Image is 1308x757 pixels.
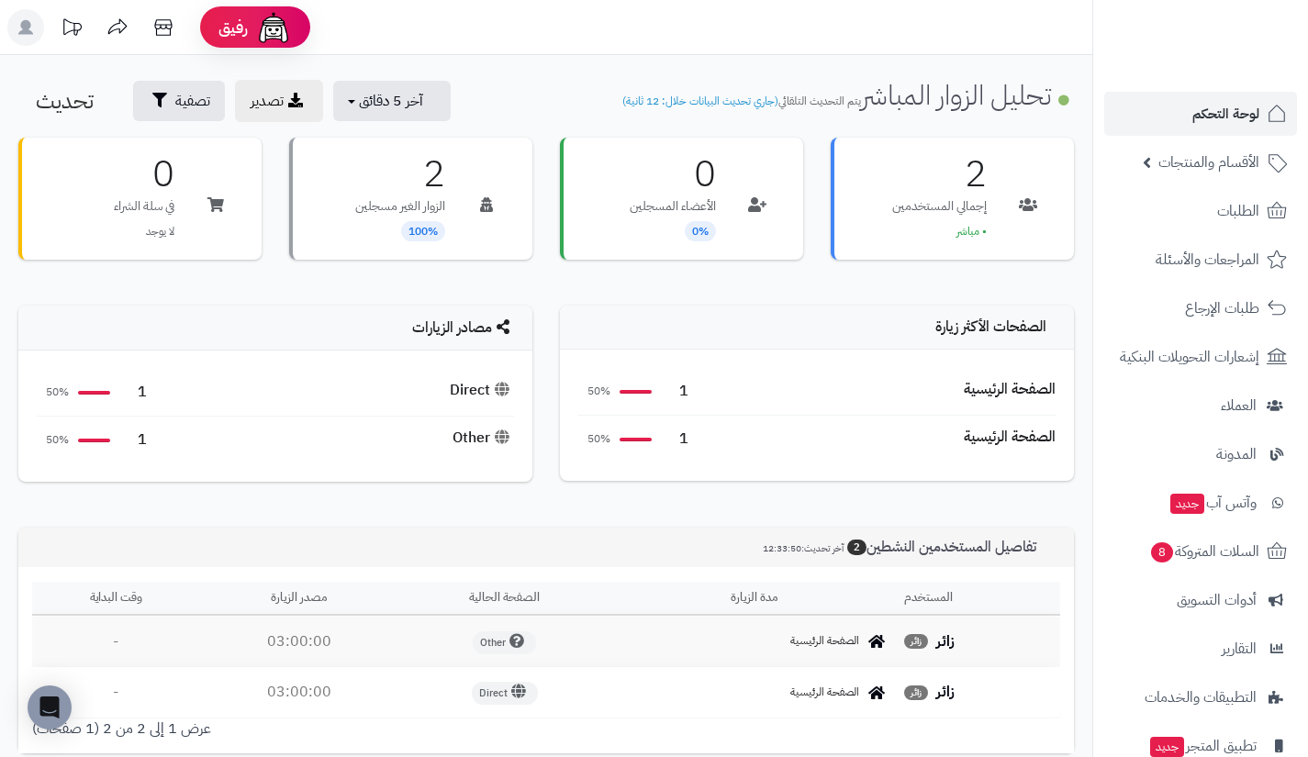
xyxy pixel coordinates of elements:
[1149,539,1259,564] span: السلات المتروكة
[133,81,225,121] button: تصفية
[763,541,801,555] span: 12:33:50
[1222,636,1257,662] span: التقارير
[661,381,688,402] span: 1
[897,582,1060,616] th: المستخدم
[1104,286,1297,330] a: طلبات الإرجاع
[630,156,716,193] h3: 0
[936,630,955,652] strong: زائر
[1183,50,1291,88] img: logo-2.png
[119,382,147,403] span: 1
[37,432,69,448] span: 50%
[622,93,778,109] span: (جاري تحديث البيانات خلال: 12 ثانية)
[1168,490,1257,516] span: وآتس آب
[1104,627,1297,671] a: التقارير
[200,667,397,718] td: 03:00:00
[630,197,716,216] p: الأعضاء المسجلين
[200,617,397,667] td: 03:00:00
[1104,92,1297,136] a: لوحة التحكم
[333,81,451,121] button: آخر 5 دقائق
[892,156,987,193] h3: 2
[114,197,174,216] p: في سلة الشراء
[355,197,445,216] p: الزوار الغير مسجلين
[397,582,611,616] th: الصفحة الحالية
[1150,737,1184,757] span: جديد
[1158,150,1259,175] span: الأقسام والمنتجات
[200,582,397,616] th: مصدر الزيارة
[1185,295,1259,321] span: طلبات الإرجاع
[685,221,716,241] span: 0%
[175,90,210,112] span: تصفية
[1104,335,1297,379] a: إشعارات التحويلات البنكية
[1145,685,1257,710] span: التطبيقات والخدمات
[49,9,95,50] a: تحديثات المنصة
[113,681,118,703] span: -
[1104,529,1297,573] a: السلات المتروكة8
[1151,542,1173,562] span: 8
[956,223,987,239] span: • مباشر
[622,80,1074,110] h1: تحليل الزوار المباشر
[1216,441,1257,467] span: المدونة
[1104,238,1297,282] a: المراجعات والأسئلة
[450,380,514,401] div: Direct
[255,9,292,46] img: ai-face.png
[1104,481,1297,525] a: وآتس آبجديد
[1177,587,1257,613] span: أدوات التسويق
[1192,101,1259,127] span: لوحة التحكم
[763,541,844,555] small: آخر تحديث:
[622,93,861,109] small: يتم التحديث التلقائي
[578,431,610,447] span: 50%
[1217,198,1259,224] span: الطلبات
[578,319,1056,336] h4: الصفحات الأكثر زيارة
[611,582,897,616] th: مدة الزيارة
[790,633,859,649] span: الصفحة الرئيسية
[578,384,610,399] span: 50%
[904,634,928,649] span: زائر
[964,379,1056,400] div: الصفحة الرئيسية
[146,223,174,239] span: لا يوجد
[964,427,1056,448] div: الصفحة الرئيسية
[401,221,445,241] span: 100%
[1104,384,1297,428] a: العملاء
[37,384,69,400] span: 50%
[936,681,955,703] strong: زائر
[1156,247,1259,273] span: المراجعات والأسئلة
[218,17,248,39] span: رفيق
[235,80,323,122] a: تصدير
[36,84,94,117] span: تحديث
[472,682,538,705] span: Direct
[847,540,866,555] span: 2
[904,685,928,700] span: زائر
[359,90,423,112] span: آخر 5 دقائق
[119,429,147,451] span: 1
[1120,344,1259,370] span: إشعارات التحويلات البنكية
[892,197,987,216] p: إجمالي المستخدمين
[1104,189,1297,233] a: الطلبات
[28,685,72,729] div: Open Intercom Messenger
[32,582,200,616] th: وقت البداية
[37,319,514,337] h4: مصادر الزيارات
[1104,432,1297,476] a: المدونة
[114,156,174,193] h3: 0
[18,718,546,740] div: عرض 1 إلى 2 من 2 (1 صفحات)
[1170,494,1204,514] span: جديد
[453,428,514,449] div: Other
[113,630,118,652] span: -
[355,156,445,193] h3: 2
[749,539,1060,556] h3: تفاصيل المستخدمين النشطين
[790,685,859,700] span: الصفحة الرئيسية
[1221,393,1257,418] span: العملاء
[1104,675,1297,719] a: التطبيقات والخدمات
[473,631,536,654] span: Other
[1104,578,1297,622] a: أدوات التسويق
[21,81,123,121] button: تحديث
[661,429,688,450] span: 1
